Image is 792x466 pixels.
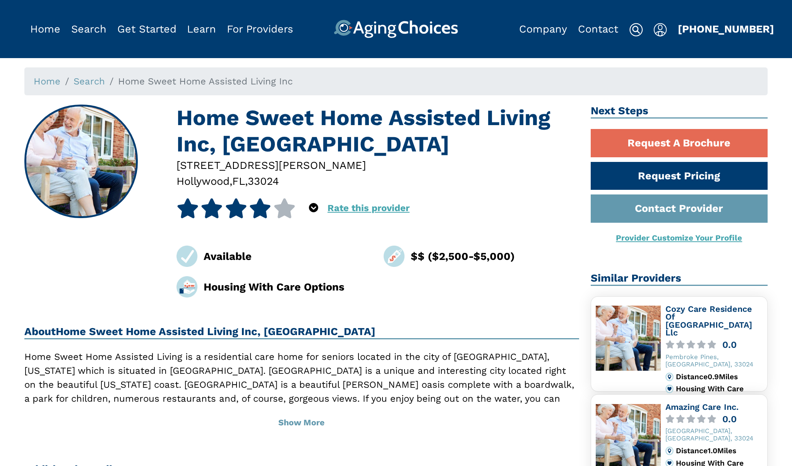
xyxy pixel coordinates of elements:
img: AgingChoices [334,20,458,38]
h2: Similar Providers [591,272,768,286]
div: [GEOGRAPHIC_DATA], [GEOGRAPHIC_DATA], 33024 [665,427,763,442]
a: [PHONE_NUMBER] [678,23,774,35]
a: Get Started [117,23,177,35]
span: , [230,175,232,187]
a: Rate this provider [327,203,410,213]
div: Pembroke Pines, [GEOGRAPHIC_DATA], 33024 [665,353,763,368]
img: primary.svg [665,385,674,393]
button: Show More [24,410,579,435]
div: Housing With Care Options [204,279,372,295]
div: Distance 1.0 Miles [676,447,763,455]
a: Search [71,23,106,35]
p: Home Sweet Home Assisted Living is a residential care home for seniors located in the city of [GE... [24,350,579,433]
div: Popover trigger [309,198,318,218]
div: Housing With Care Options [676,385,763,401]
a: Home [34,76,60,87]
h2: About Home Sweet Home Assisted Living Inc, [GEOGRAPHIC_DATA] [24,325,579,339]
div: 33024 [248,173,279,189]
a: 0.0 [665,340,763,349]
div: Popover trigger [71,20,106,38]
a: Search [74,76,105,87]
img: Home Sweet Home Assisted Living Inc, Hollywood FL [26,106,137,217]
div: [STREET_ADDRESS][PERSON_NAME] [177,157,579,173]
h2: Next Steps [591,105,768,119]
img: distance.svg [665,447,674,455]
a: 0.0 [665,415,763,424]
div: Popover trigger [653,20,667,38]
span: FL [232,175,245,187]
img: user-icon.svg [653,23,667,37]
a: Amazing Care Inc. [665,402,739,412]
a: Home [30,23,60,35]
a: Request A Brochure [591,129,768,157]
div: 0.0 [722,340,737,349]
span: Hollywood [177,175,230,187]
img: search-icon.svg [629,23,643,37]
span: , [245,175,248,187]
a: For Providers [227,23,293,35]
div: Distance 0.9 Miles [676,373,763,381]
span: Home Sweet Home Assisted Living Inc [118,76,293,87]
a: Company [519,23,567,35]
h1: Home Sweet Home Assisted Living Inc, [GEOGRAPHIC_DATA] [177,105,579,157]
a: Learn [187,23,216,35]
div: Available [204,248,372,264]
div: 0.0 [722,415,737,424]
a: Cozy Care Residence Of [GEOGRAPHIC_DATA] Llc [665,304,752,338]
a: Request Pricing [591,162,768,190]
a: Contact [578,23,618,35]
nav: breadcrumb [24,67,768,95]
a: Contact Provider [591,194,768,223]
a: Provider Customize Your Profile [616,233,742,242]
div: $$ ($2,500-$5,000) [411,248,579,264]
img: distance.svg [665,373,674,381]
